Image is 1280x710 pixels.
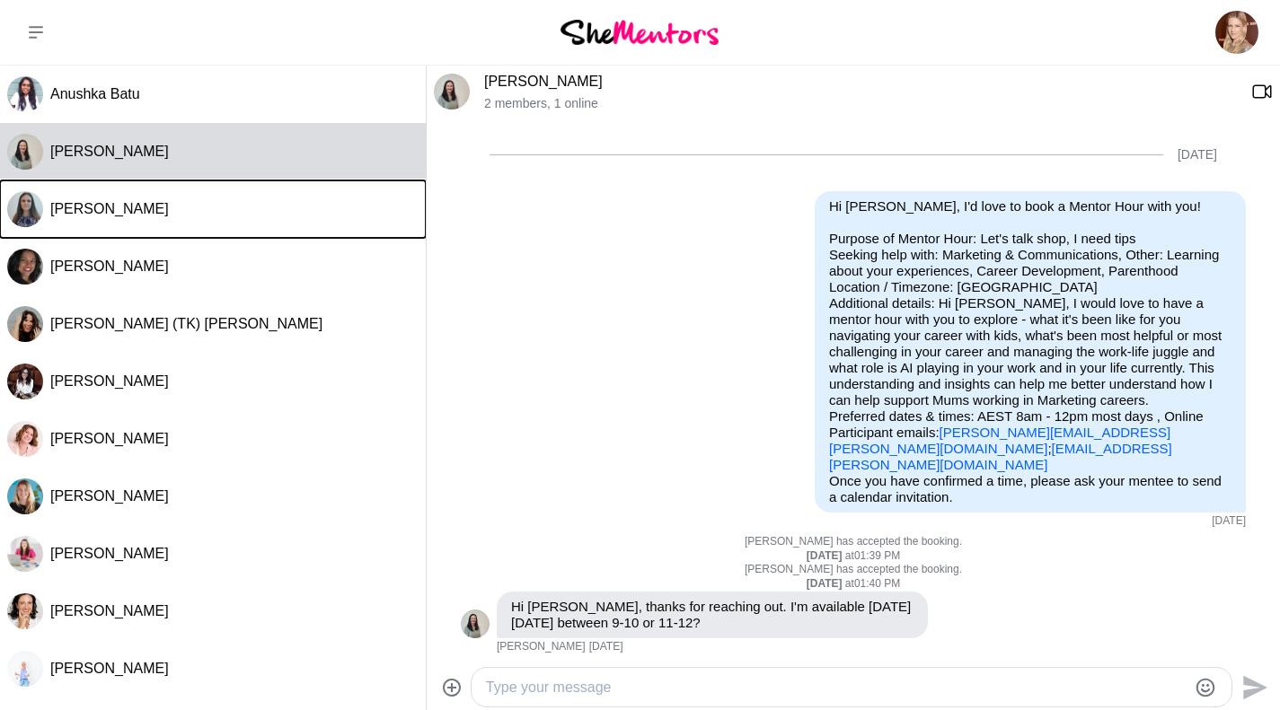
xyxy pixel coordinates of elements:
img: Philippa Sutherland [1215,11,1258,54]
p: Once you have confirmed a time, please ask your mentee to send a calendar invitation. [829,473,1231,505]
button: Emoji picker [1195,677,1216,698]
span: [PERSON_NAME] [50,201,169,216]
div: Taliah-Kate (TK) Byron [7,306,43,342]
textarea: Type your message [486,677,1187,698]
span: [PERSON_NAME] [50,373,169,389]
a: [EMAIL_ADDRESS][PERSON_NAME][DOMAIN_NAME] [829,441,1172,472]
div: Charlie [7,478,43,514]
p: Purpose of Mentor Hour: Let's talk shop, I need tips Seeking help with: Marketing & Communication... [829,231,1231,473]
strong: [DATE] [807,577,845,590]
p: Hi [PERSON_NAME], I'd love to book a Mentor Hour with you! [829,198,1231,215]
div: Melinda Mifsud [7,651,43,687]
a: [PERSON_NAME] [484,74,603,89]
div: Fiona Spink [461,609,490,638]
div: Melissa Fato [7,364,43,399]
img: F [7,134,43,170]
time: 2025-08-18T01:41:39.643Z [589,640,623,654]
strong: [DATE] [807,549,845,562]
div: Dina Cooper [7,249,43,285]
div: at 01:40 PM [461,577,1246,592]
span: [PERSON_NAME] [497,640,586,654]
span: [PERSON_NAME] [50,661,169,676]
img: A [7,421,43,457]
img: A [7,76,43,112]
span: [PERSON_NAME] (TK) [PERSON_NAME] [50,316,322,331]
p: [PERSON_NAME] has accepted the booking. [461,563,1246,577]
img: C [7,478,43,514]
div: Fiona Spink [7,134,43,170]
img: D [7,249,43,285]
img: F [461,609,490,638]
img: T [7,306,43,342]
img: R [7,536,43,572]
p: 2 members , 1 online [484,96,1237,111]
time: 2025-08-17T22:53:58.187Z [1212,514,1246,529]
span: [PERSON_NAME] [50,546,169,561]
span: [PERSON_NAME] [50,431,169,446]
span: [PERSON_NAME] [50,144,169,159]
img: She Mentors Logo [561,20,719,44]
p: Hi [PERSON_NAME], thanks for reaching out. I'm available [DATE][DATE] between 9-10 or 11-12? [511,599,914,631]
button: Send [1232,667,1273,707]
img: F [434,74,470,110]
p: [PERSON_NAME] has accepted the booking. [461,535,1246,549]
img: M [7,364,43,399]
img: A [7,191,43,227]
div: Fiona Spink [434,74,470,110]
span: [PERSON_NAME] [50,259,169,274]
span: [PERSON_NAME] [50,603,169,618]
div: Alison Renwick [7,191,43,227]
img: A [7,593,43,629]
div: Amanda Greenman [7,421,43,457]
div: [DATE] [1178,147,1217,162]
img: M [7,651,43,687]
span: [PERSON_NAME] [50,488,169,504]
a: [PERSON_NAME][EMAIL_ADDRESS][PERSON_NAME][DOMAIN_NAME] [829,425,1170,456]
div: Rebecca Cofrancesco [7,536,43,572]
span: Anushka Batu [50,86,140,101]
div: Amanda Trenfield [7,593,43,629]
div: at 01:39 PM [461,549,1246,564]
div: Anushka Batu [7,76,43,112]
